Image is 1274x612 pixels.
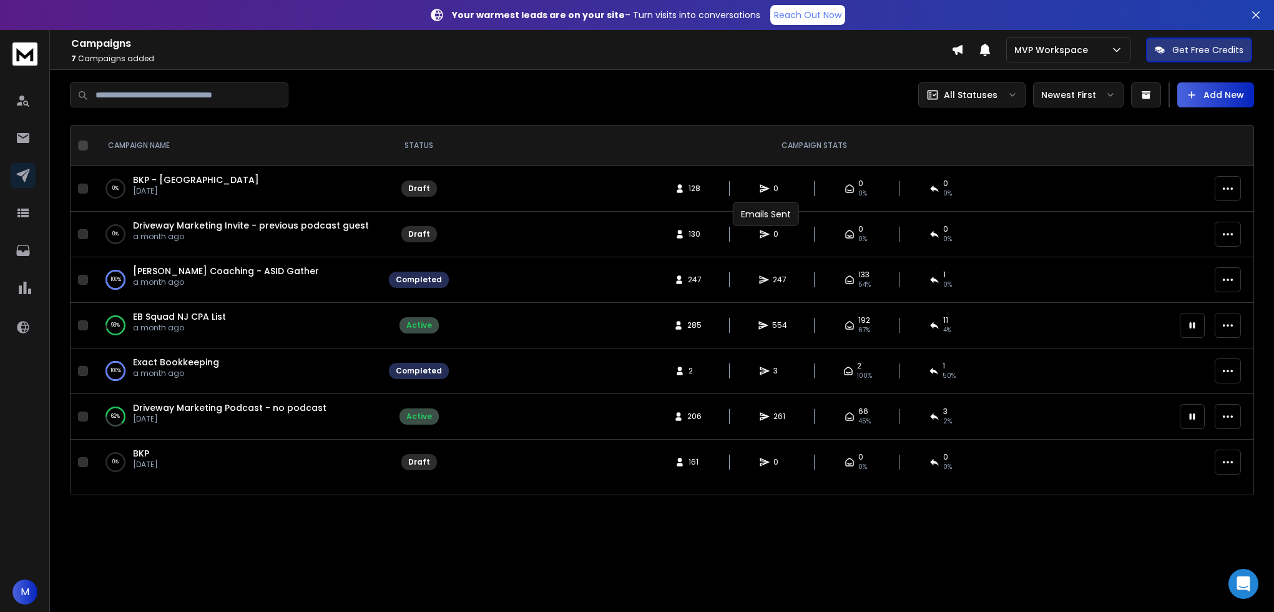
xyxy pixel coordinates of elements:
img: logo [12,42,37,66]
strong: Your warmest leads are on your site [452,9,625,21]
button: M [12,580,37,605]
p: a month ago [133,368,219,378]
span: 66 [858,407,868,417]
button: Add New [1177,82,1254,107]
span: 1 [943,270,946,280]
p: 100 % [110,274,121,286]
div: Draft [408,457,430,467]
span: 206 [687,412,702,422]
a: Driveway Marketing Podcast - no podcast [133,402,326,414]
p: 93 % [111,319,120,332]
span: 4 % [943,325,951,335]
a: Driveway Marketing Invite - previous podcast guest [133,219,369,232]
span: 554 [772,320,787,330]
p: 0 % [112,182,119,195]
div: Completed [396,366,442,376]
span: 1 [943,361,945,371]
span: 0 [943,452,948,462]
p: 0 % [112,228,119,240]
span: 7 [71,53,76,64]
span: 100 % [857,371,872,381]
span: 3 [943,407,948,417]
span: 0 [858,452,863,462]
span: 0 [773,184,786,194]
span: 45 % [858,417,871,427]
a: BKP - [GEOGRAPHIC_DATA] [133,174,259,186]
div: Active [406,412,432,422]
span: 0% [943,462,952,472]
span: 0 [773,229,786,239]
div: Draft [408,229,430,239]
span: 0 [858,179,863,189]
td: 100%Exact Bookkeepinga month ago [93,348,381,394]
p: MVP Workspace [1014,44,1093,56]
span: 0% [858,462,867,472]
span: 0% [943,189,952,199]
div: Active [406,320,432,330]
th: CAMPAIGN NAME [93,126,381,166]
h1: Campaigns [71,36,951,51]
span: 0% [943,234,952,244]
th: STATUS [381,126,456,166]
td: 0%Driveway Marketing Invite - previous podcast guesta month ago [93,212,381,257]
span: 161 [688,457,701,467]
p: Campaigns added [71,54,951,64]
div: Open Intercom Messenger [1228,569,1258,599]
span: 2 % [943,417,952,427]
td: 93%EB Squad NJ CPA Lista month ago [93,303,381,348]
a: [PERSON_NAME] Coaching - ASID Gather [133,265,319,277]
button: Newest First [1033,82,1124,107]
p: Reach Out Now [774,9,841,21]
span: 128 [688,184,701,194]
div: Completed [396,275,442,285]
a: BKP [133,447,149,460]
span: 0 [943,179,948,189]
button: Get Free Credits [1146,37,1252,62]
span: 54 % [858,280,871,290]
span: 3 [773,366,786,376]
p: 100 % [110,365,121,377]
p: a month ago [133,277,319,287]
span: 130 [688,229,701,239]
span: 261 [773,412,786,422]
p: a month ago [133,232,369,242]
span: 0 % [943,280,952,290]
p: [DATE] [133,186,259,196]
span: 2 [857,361,861,371]
p: [DATE] [133,414,326,424]
span: Exact Bookkeeping [133,356,219,368]
p: [DATE] [133,460,158,470]
td: 0%BKP - [GEOGRAPHIC_DATA][DATE] [93,166,381,212]
span: 0% [858,234,867,244]
span: 247 [773,275,786,285]
span: 67 % [858,325,870,335]
span: 11 [943,315,948,325]
span: 2 [688,366,701,376]
span: 285 [687,320,702,330]
td: 0%BKP[DATE] [93,440,381,485]
p: All Statuses [944,89,997,101]
div: Emails Sent [733,202,799,226]
p: 0 % [112,456,119,468]
div: Draft [408,184,430,194]
span: 0 [943,224,948,234]
p: 62 % [111,410,120,423]
th: CAMPAIGN STATS [456,126,1172,166]
span: 192 [858,315,870,325]
p: a month ago [133,323,226,333]
span: 133 [858,270,870,280]
a: EB Squad NJ CPA List [133,310,226,323]
td: 100%[PERSON_NAME] Coaching - ASID Gathera month ago [93,257,381,303]
span: 0% [858,189,867,199]
td: 62%Driveway Marketing Podcast - no podcast[DATE] [93,394,381,440]
span: 0 [773,457,786,467]
a: Reach Out Now [770,5,845,25]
